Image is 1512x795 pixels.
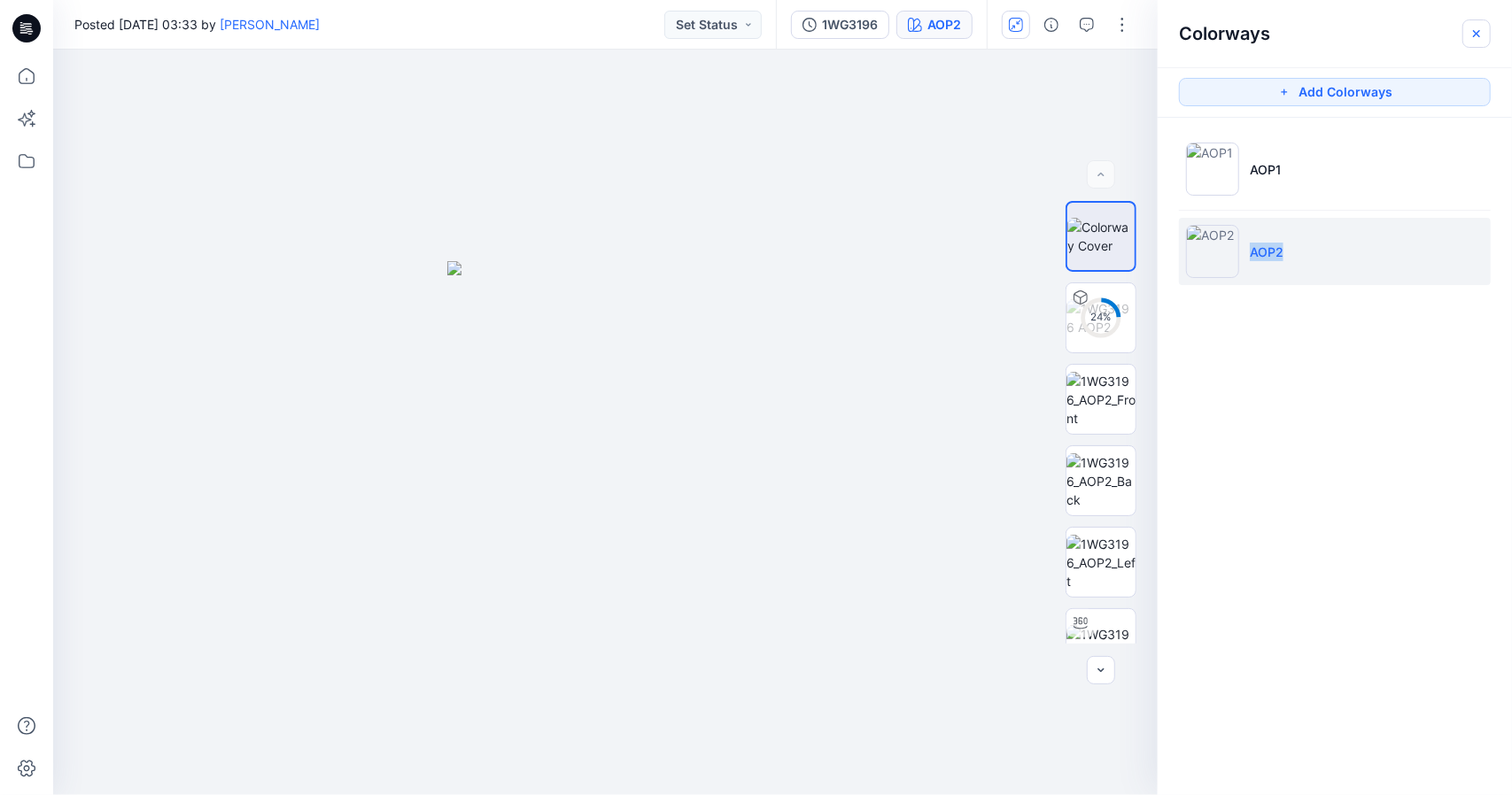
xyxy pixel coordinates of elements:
[1066,453,1136,509] img: 1WG3196_AOP2_Back
[896,11,973,39] button: AOP2
[822,15,878,35] div: 1WG3196
[74,15,320,34] span: Posted [DATE] 03:33 by
[1067,218,1135,255] img: Colorway Cover
[1186,225,1239,278] img: AOP2
[1066,535,1136,590] img: 1WG3196_AOP2_Left
[1250,160,1281,179] p: AOP1
[927,15,961,35] div: AOP2
[1066,625,1136,662] img: 1WG3196
[447,261,764,795] img: eyJhbGciOiJIUzI1NiIsImtpZCI6IjAiLCJzbHQiOiJzZXMiLCJ0eXAiOiJKV1QifQ.eyJkYXRhIjp7InR5cGUiOiJzdG9yYW...
[1186,143,1239,196] img: AOP1
[220,17,320,32] a: [PERSON_NAME]
[1179,78,1491,106] button: Add Colorways
[791,11,889,39] button: 1WG3196
[1037,11,1066,39] button: Details
[1250,243,1283,261] p: AOP2
[1080,310,1122,325] div: 24 %
[1066,372,1136,428] img: 1WG3196_AOP2_Front
[1066,299,1136,336] img: 1WG3196 AOP2
[1179,23,1270,44] h2: Colorways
